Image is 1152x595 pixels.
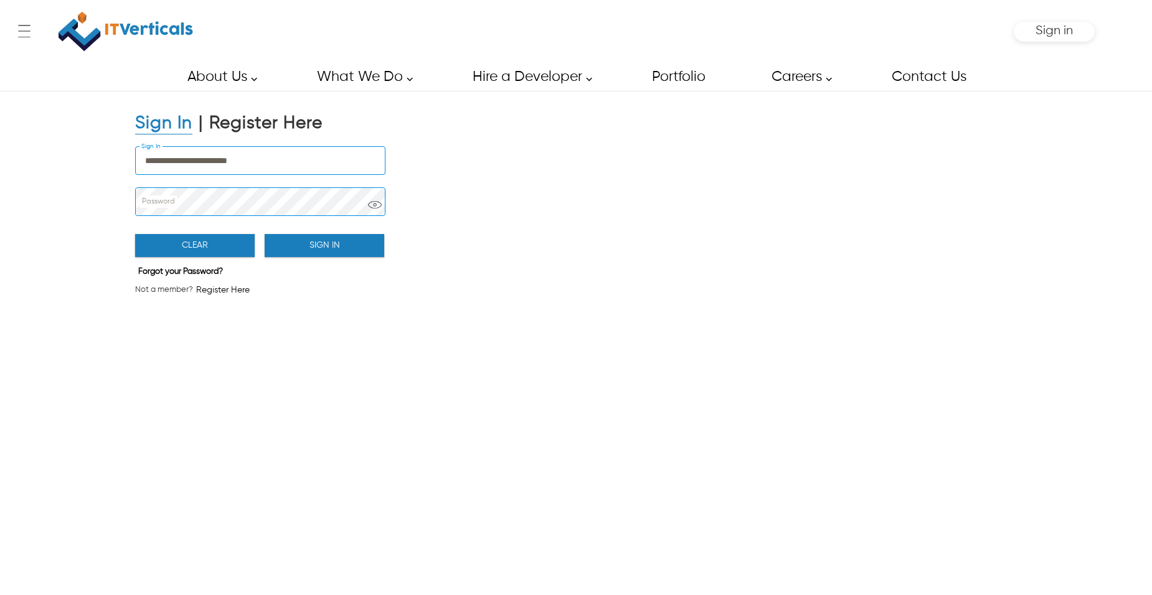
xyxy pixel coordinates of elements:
a: What We Do [303,63,420,91]
a: Hire a Developer [458,63,599,91]
a: Portfolio [638,63,719,91]
span: Register Here [196,284,250,296]
div: Register Here [209,113,323,134]
a: Careers [757,63,839,91]
span: Not a member? [135,284,193,296]
a: IT Verticals Inc [58,6,194,57]
button: Clear [135,234,255,257]
a: Contact Us [877,63,980,91]
span: Sign in [1036,24,1073,37]
div: | [199,113,203,134]
a: About Us [173,63,264,91]
button: Sign In [265,234,384,257]
button: Forgot your Password? [135,264,226,280]
a: Sign in [1036,28,1073,36]
img: IT Verticals Inc [59,6,193,57]
div: Sign In [135,113,192,134]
